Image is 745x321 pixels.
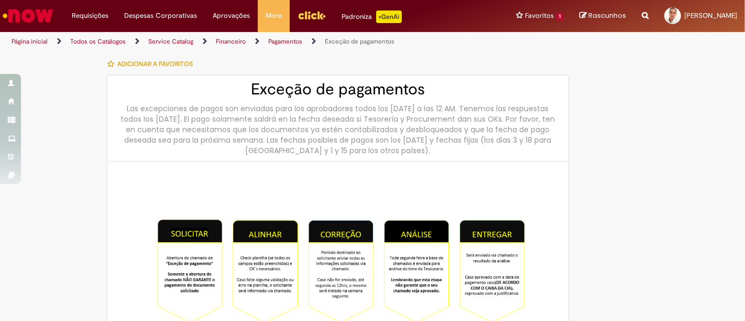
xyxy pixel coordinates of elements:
[556,12,564,21] span: 1
[124,10,197,21] span: Despesas Corporativas
[684,11,737,20] span: [PERSON_NAME]
[8,32,489,51] ul: Trilhas de página
[525,10,554,21] span: Favoritos
[266,10,282,21] span: More
[72,10,108,21] span: Requisições
[107,53,199,75] button: Adicionar a Favoritos
[376,10,402,23] p: +GenAi
[216,37,246,46] a: Financeiro
[342,10,402,23] div: Padroniza
[118,81,558,98] h2: Exceção de pagamentos
[588,10,626,20] span: Rascunhos
[148,37,193,46] a: Service Catalog
[70,37,126,46] a: Todos os Catálogos
[268,37,302,46] a: Pagamentos
[325,37,395,46] a: Exceção de pagamentos
[118,103,558,156] div: Las excepciones de pagos son enviadas para los aprobadores todos los [DATE] a las 12 AM. Tenemos ...
[213,10,250,21] span: Aprovações
[117,60,193,68] span: Adicionar a Favoritos
[12,37,48,46] a: Página inicial
[298,7,326,23] img: click_logo_yellow_360x200.png
[579,11,626,21] a: Rascunhos
[1,5,55,26] img: ServiceNow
